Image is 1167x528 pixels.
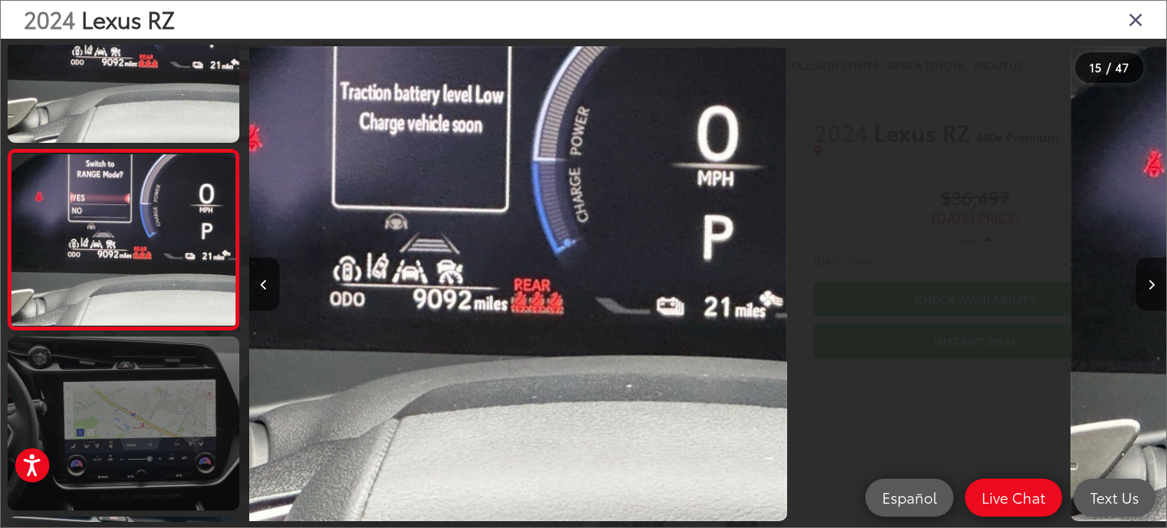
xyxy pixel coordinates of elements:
[9,154,238,325] img: 2024 Lexus RZ 450e Premium
[974,488,1053,507] span: Live Chat
[1105,62,1112,73] span: /
[1128,9,1143,29] i: Close gallery
[874,488,944,507] span: Español
[865,479,954,517] a: Español
[1074,479,1156,517] a: Text Us
[965,479,1062,517] a: Live Chat
[81,2,176,35] span: Lexus RZ
[1136,258,1166,311] button: Next image
[1090,58,1102,75] span: 15
[249,258,280,311] button: Previous image
[1083,488,1146,507] span: Text Us
[24,2,75,35] span: 2024
[1115,58,1129,75] span: 47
